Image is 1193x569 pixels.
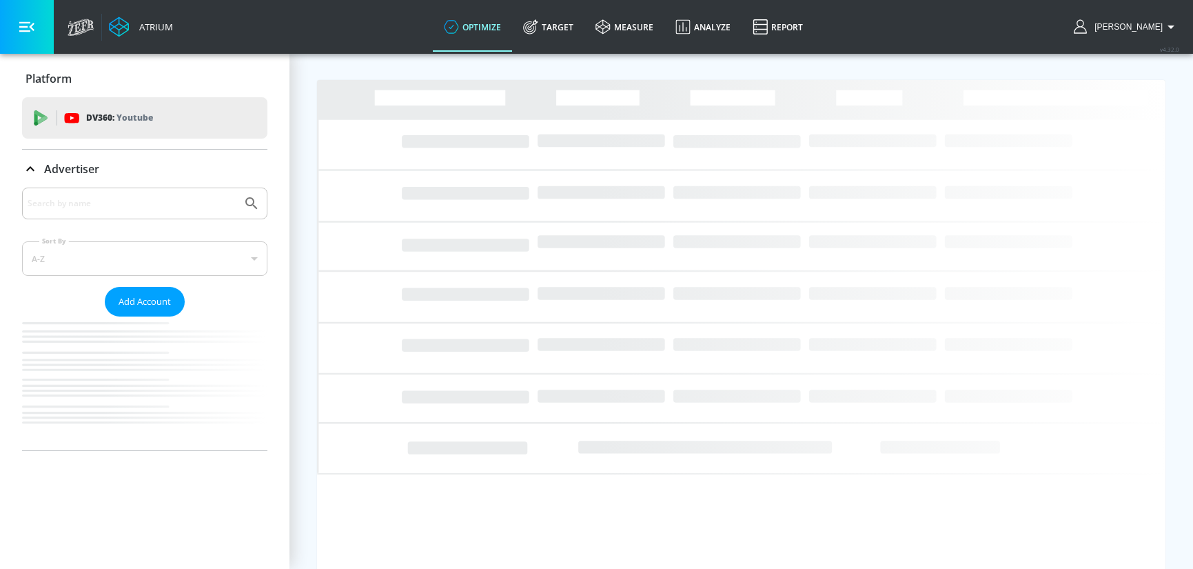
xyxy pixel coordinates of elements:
button: Add Account [105,287,185,317]
a: optimize [433,2,512,52]
div: DV360: Youtube [22,97,267,139]
span: login as: amanda.cermak@zefr.com [1089,22,1163,32]
label: Sort By [39,237,69,246]
p: Youtube [116,110,153,125]
a: Atrium [109,17,173,37]
p: DV360: [86,110,153,126]
p: Advertiser [44,161,99,177]
div: Advertiser [22,150,267,188]
div: Advertiser [22,188,267,450]
span: Add Account [119,294,171,310]
button: [PERSON_NAME] [1074,19,1179,35]
a: Analyze [664,2,742,52]
div: Platform [22,59,267,98]
div: A-Z [22,241,267,276]
input: Search by name [28,194,236,212]
p: Platform [26,71,72,86]
a: Target [512,2,584,52]
div: Atrium [134,21,173,33]
a: Report [742,2,814,52]
nav: list of Advertiser [22,317,267,450]
a: measure [584,2,664,52]
span: v 4.32.0 [1160,46,1179,53]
